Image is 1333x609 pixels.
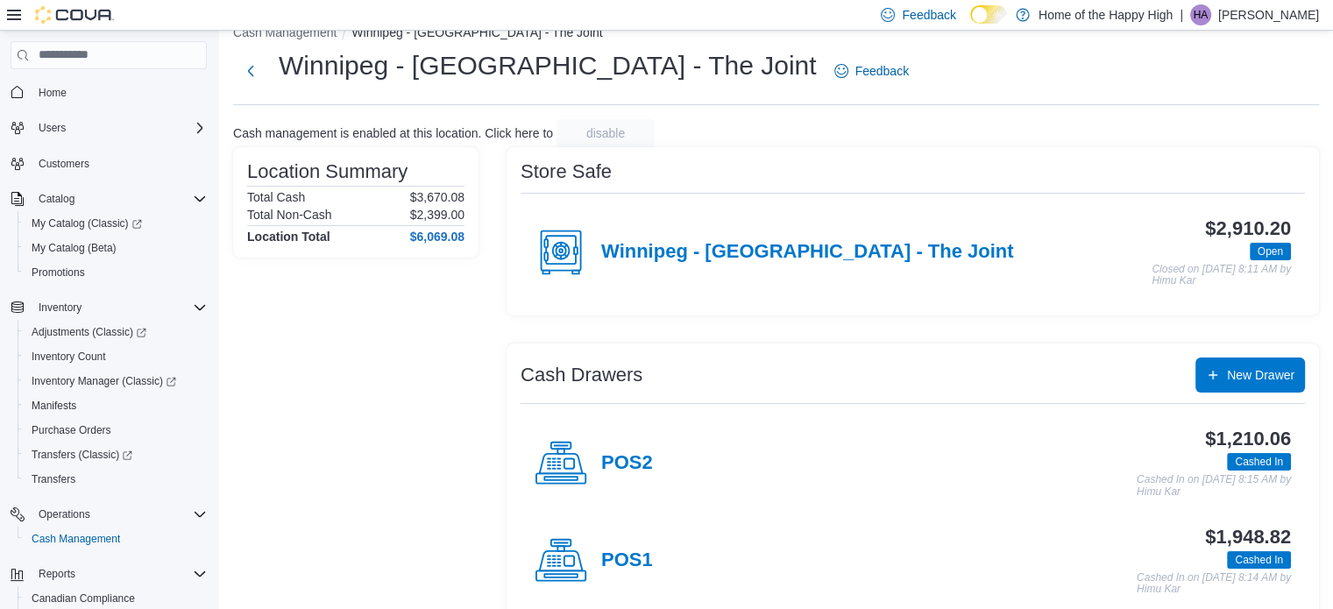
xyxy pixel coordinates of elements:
span: Catalog [32,188,207,209]
span: Operations [32,504,207,525]
h4: POS2 [601,452,653,475]
span: Inventory [39,301,82,315]
span: Users [39,121,66,135]
p: $2,399.00 [410,208,464,222]
a: Adjustments (Classic) [18,320,214,344]
p: Cashed In on [DATE] 8:14 AM by Himu Kar [1137,572,1291,596]
button: Winnipeg - [GEOGRAPHIC_DATA] - The Joint [351,25,602,39]
h6: Total Non-Cash [247,208,332,222]
nav: An example of EuiBreadcrumbs [233,24,1319,45]
span: Dark Mode [970,24,971,25]
span: Cashed In [1227,453,1291,471]
h3: $1,210.06 [1205,428,1291,450]
span: Cash Management [32,532,120,546]
a: Cash Management [25,528,127,549]
h3: Store Safe [521,161,612,182]
a: Purchase Orders [25,420,118,441]
span: Users [32,117,207,138]
span: Transfers (Classic) [32,448,132,462]
button: Operations [4,502,214,527]
a: Customers [32,153,96,174]
span: Reports [32,563,207,584]
button: Users [4,116,214,140]
button: Catalog [4,187,214,211]
h3: Location Summary [247,161,408,182]
span: My Catalog (Beta) [32,241,117,255]
span: Inventory Count [32,350,106,364]
p: $3,670.08 [410,190,464,204]
button: Inventory [4,295,214,320]
p: | [1180,4,1183,25]
span: Manifests [32,399,76,413]
button: Manifests [18,393,214,418]
h3: $1,948.82 [1205,527,1291,548]
span: Adjustments (Classic) [25,322,207,343]
a: Transfers (Classic) [18,443,214,467]
span: My Catalog (Beta) [25,237,207,258]
button: Catalog [32,188,82,209]
span: Operations [39,507,90,521]
h4: $6,069.08 [410,230,464,244]
span: Open [1258,244,1283,259]
button: disable [557,119,655,147]
span: Home [39,86,67,100]
span: Cashed In [1235,454,1283,470]
h3: Cash Drawers [521,365,642,386]
span: Transfers (Classic) [25,444,207,465]
span: Cash Management [25,528,207,549]
span: Purchase Orders [25,420,207,441]
span: Inventory [32,297,207,318]
span: Adjustments (Classic) [32,325,146,339]
h6: Total Cash [247,190,305,204]
span: Transfers [32,472,75,486]
button: Customers [4,151,214,176]
h1: Winnipeg - [GEOGRAPHIC_DATA] - The Joint [279,48,817,83]
button: Users [32,117,73,138]
img: Cova [35,6,114,24]
a: My Catalog (Classic) [25,213,149,234]
button: Next [233,53,268,89]
span: Reports [39,567,75,581]
button: New Drawer [1195,358,1305,393]
button: Promotions [18,260,214,285]
button: Cash Management [18,527,214,551]
button: My Catalog (Beta) [18,236,214,260]
span: Inventory Count [25,346,207,367]
span: Manifests [25,395,207,416]
h3: $2,910.20 [1205,218,1291,239]
span: Canadian Compliance [32,591,135,605]
input: Dark Mode [970,5,1007,24]
button: Reports [32,563,82,584]
span: Purchase Orders [32,423,111,437]
span: Feedback [855,62,909,80]
button: Inventory Count [18,344,214,369]
span: Home [32,81,207,103]
span: Feedback [902,6,955,24]
a: Manifests [25,395,83,416]
span: Open [1250,243,1291,260]
div: Hussain Abbas [1190,4,1211,25]
span: Promotions [32,266,85,280]
span: Transfers [25,469,207,490]
span: Customers [32,152,207,174]
h4: Winnipeg - [GEOGRAPHIC_DATA] - The Joint [601,241,1013,264]
p: Cashed In on [DATE] 8:15 AM by Himu Kar [1137,474,1291,498]
a: My Catalog (Classic) [18,211,214,236]
p: Home of the Happy High [1039,4,1173,25]
a: Inventory Count [25,346,113,367]
a: My Catalog (Beta) [25,237,124,258]
span: My Catalog (Classic) [32,216,142,230]
span: Inventory Manager (Classic) [32,374,176,388]
button: Cash Management [233,25,337,39]
p: Cash management is enabled at this location. Click here to [233,126,553,140]
a: Adjustments (Classic) [25,322,153,343]
span: Inventory Manager (Classic) [25,371,207,392]
span: Cashed In [1227,551,1291,569]
a: Promotions [25,262,92,283]
span: Canadian Compliance [25,588,207,609]
h4: Location Total [247,230,330,244]
span: Promotions [25,262,207,283]
a: Inventory Manager (Classic) [18,369,214,393]
button: Transfers [18,467,214,492]
button: Purchase Orders [18,418,214,443]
